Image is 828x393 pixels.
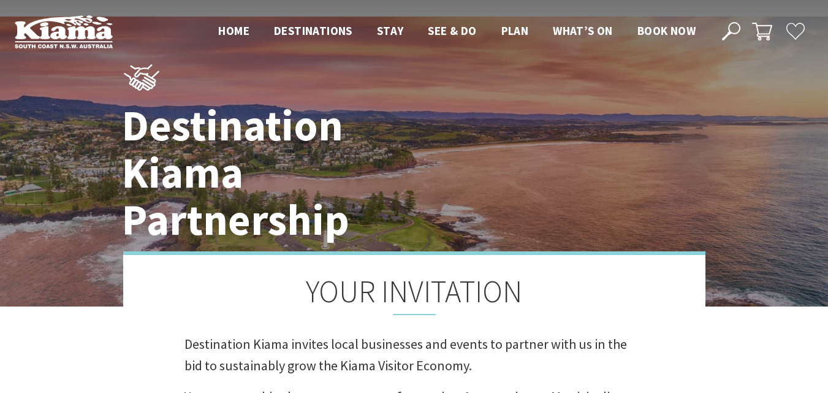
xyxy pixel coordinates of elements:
span: Plan [501,23,529,38]
nav: Main Menu [206,21,708,42]
h2: YOUR INVITATION [184,273,644,315]
span: Book now [637,23,696,38]
span: Stay [377,23,404,38]
img: Kiama Logo [15,15,113,48]
span: What’s On [553,23,613,38]
span: Destinations [274,23,352,38]
h1: Destination Kiama Partnership [122,102,468,244]
span: See & Do [428,23,476,38]
span: Home [218,23,249,38]
p: Destination Kiama invites local businesses and events to partner with us in the bid to sustainabl... [184,334,644,376]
